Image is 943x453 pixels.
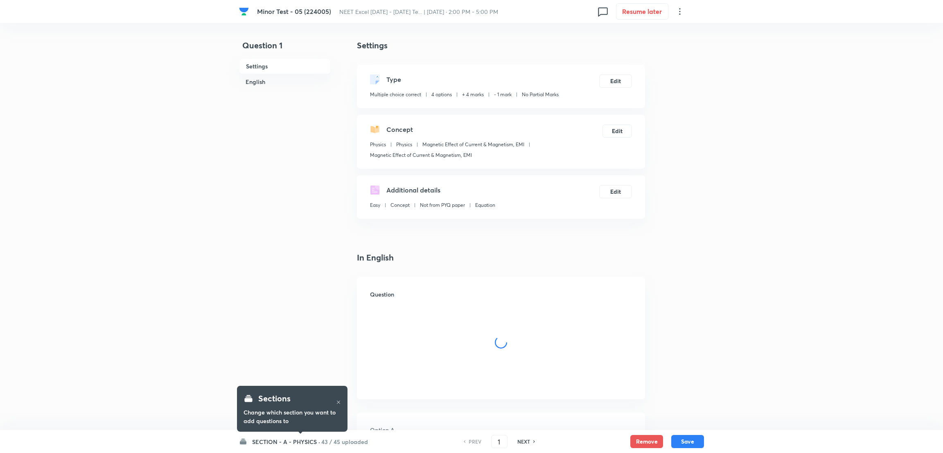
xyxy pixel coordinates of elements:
button: Edit [602,125,632,138]
img: questionDetails.svg [370,185,380,195]
p: Physics [396,141,412,148]
p: Equation [475,202,495,209]
p: 4 options [431,91,452,98]
p: Physics [370,141,386,148]
img: questionType.svg [370,75,380,84]
span: NEET Excel [DATE] - [DATE] Te... | [DATE] · 2:00 PM - 5:00 PM [339,8,498,16]
p: Magnetic Effect of Current & Magnetism, EMI [370,152,472,159]
h5: Additional details [386,185,440,195]
h4: In English [357,251,645,264]
h6: Settings [239,58,331,74]
h4: Sections [258,392,291,405]
h6: 43 / 45 uploaded [321,437,368,446]
img: questionConcept.svg [370,125,380,134]
h6: Change which section you want to add questions to [244,408,341,425]
p: + 4 marks [462,91,484,98]
span: Minor Test - 05 (224005) [257,7,331,16]
h4: Settings [357,39,645,52]
h6: Question [370,290,632,299]
h6: Option A [370,426,632,434]
p: Concept [390,202,410,209]
button: Save [671,435,704,448]
button: Edit [599,75,632,88]
p: No Partial Marks [522,91,559,98]
h6: NEXT [517,438,530,445]
h6: English [239,74,331,89]
h6: SECTION - A - PHYSICS · [252,437,320,446]
p: Not from PYQ paper [420,202,465,209]
h6: PREV [469,438,481,445]
button: Edit [599,185,632,198]
p: Easy [370,202,380,209]
button: Remove [630,435,663,448]
h5: Concept [386,125,413,134]
h5: Type [386,75,401,84]
h4: Question 1 [239,39,331,58]
p: - 1 mark [494,91,512,98]
img: Company Logo [239,7,249,16]
p: Multiple choice correct [370,91,421,98]
a: Company Logo [239,7,250,16]
p: Magnetic Effect of Current & Magnetism, EMI [422,141,524,148]
button: Resume later [616,3,668,20]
